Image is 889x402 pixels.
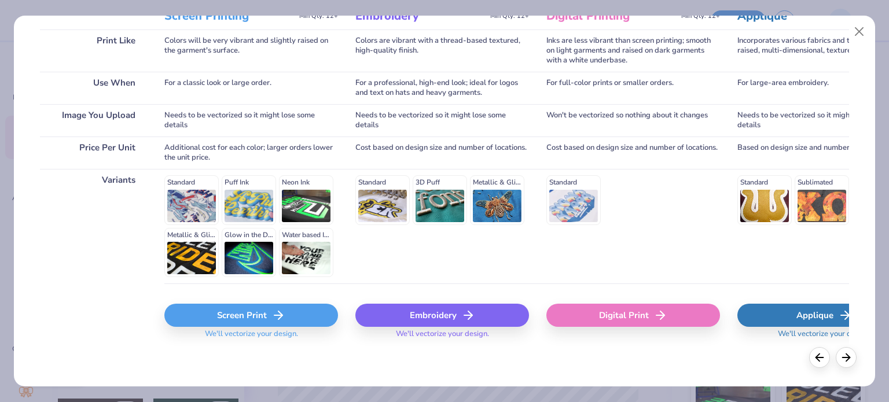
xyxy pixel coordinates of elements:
[200,329,303,346] span: We'll vectorize your design.
[164,72,338,104] div: For a classic look or large order.
[546,137,720,169] div: Cost based on design size and number of locations.
[40,104,147,137] div: Image You Upload
[164,137,338,169] div: Additional cost for each color; larger orders lower the unit price.
[546,104,720,137] div: Won't be vectorized so nothing about it changes
[546,9,677,24] h3: Digital Printing
[164,104,338,137] div: Needs to be vectorized so it might lose some details
[681,12,720,20] span: Min Qty: 12+
[546,72,720,104] div: For full-color prints or smaller orders.
[355,9,486,24] h3: Embroidery
[299,12,338,20] span: Min Qty: 12+
[40,72,147,104] div: Use When
[164,29,338,72] div: Colors will be very vibrant and slightly raised on the garment's surface.
[546,304,720,327] div: Digital Print
[848,21,870,43] button: Close
[355,304,529,327] div: Embroidery
[40,29,147,72] div: Print Like
[773,329,876,346] span: We'll vectorize your design.
[40,137,147,169] div: Price Per Unit
[355,137,529,169] div: Cost based on design size and number of locations.
[164,304,338,327] div: Screen Print
[355,104,529,137] div: Needs to be vectorized so it might lose some details
[737,9,868,24] h3: Applique
[490,12,529,20] span: Min Qty: 12+
[40,169,147,283] div: Variants
[164,9,295,24] h3: Screen Printing
[355,29,529,72] div: Colors are vibrant with a thread-based textured, high-quality finish.
[355,72,529,104] div: For a professional, high-end look; ideal for logos and text on hats and heavy garments.
[546,29,720,72] div: Inks are less vibrant than screen printing; smooth on light garments and raised on dark garments ...
[391,329,494,346] span: We'll vectorize your design.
